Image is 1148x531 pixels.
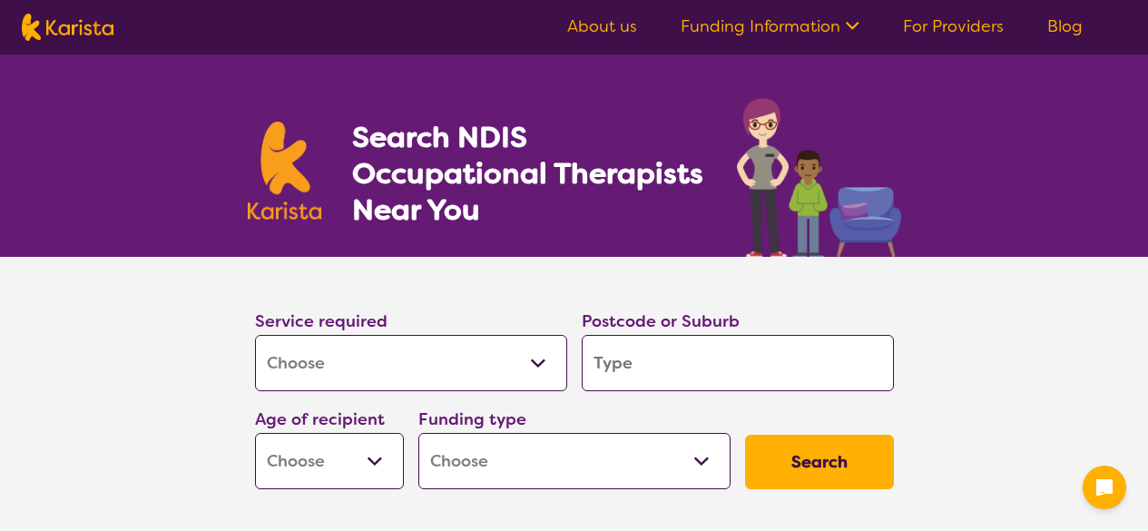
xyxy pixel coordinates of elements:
[737,98,901,257] img: occupational-therapy
[582,310,740,332] label: Postcode or Suburb
[567,15,637,37] a: About us
[248,122,322,220] img: Karista logo
[418,408,526,430] label: Funding type
[903,15,1004,37] a: For Providers
[681,15,859,37] a: Funding Information
[745,435,894,489] button: Search
[1047,15,1083,37] a: Blog
[582,335,894,391] input: Type
[22,14,113,41] img: Karista logo
[352,119,705,228] h1: Search NDIS Occupational Therapists Near You
[255,408,385,430] label: Age of recipient
[255,310,388,332] label: Service required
